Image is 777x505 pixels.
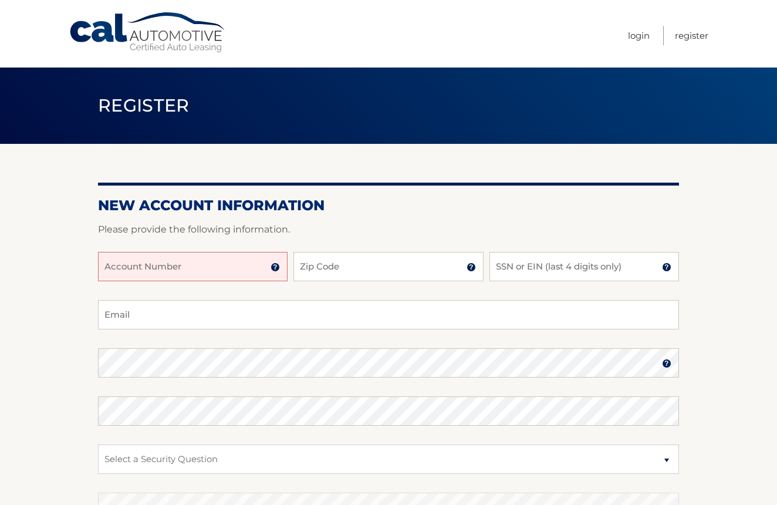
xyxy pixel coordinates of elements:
[662,359,671,368] img: tooltip.svg
[293,252,483,281] input: Zip Code
[98,300,679,329] input: Email
[628,26,650,45] a: Login
[98,252,288,281] input: Account Number
[271,262,280,272] img: tooltip.svg
[662,262,671,272] img: tooltip.svg
[69,12,227,53] a: Cal Automotive
[467,262,476,272] img: tooltip.svg
[489,252,679,281] input: SSN or EIN (last 4 digits only)
[98,95,190,116] span: Register
[98,221,679,238] p: Please provide the following information.
[675,26,708,45] a: Register
[98,197,679,214] h2: New Account Information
